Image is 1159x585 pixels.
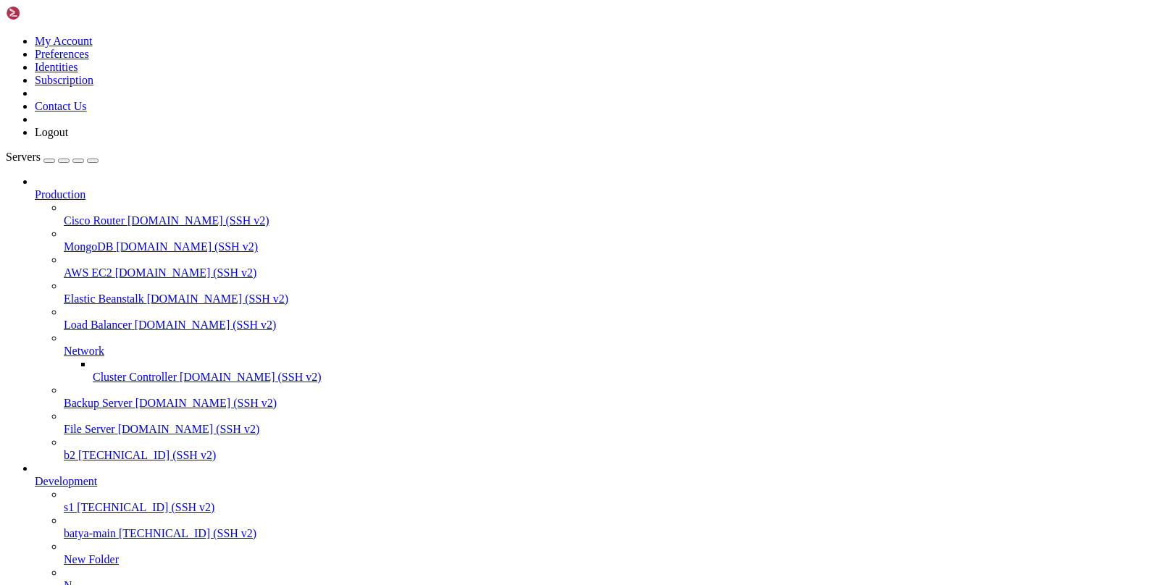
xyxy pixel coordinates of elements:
span: [DOMAIN_NAME] (SSH v2) [115,266,257,279]
li: Backup Server [DOMAIN_NAME] (SSH v2) [64,384,1153,410]
span: AWS EC2 [64,266,112,279]
li: Load Balancer [DOMAIN_NAME] (SSH v2) [64,306,1153,332]
a: Cluster Controller [DOMAIN_NAME] (SSH v2) [93,371,1153,384]
span: [TECHNICAL_ID] (SSH v2) [78,449,216,461]
li: Cluster Controller [DOMAIN_NAME] (SSH v2) [93,358,1153,384]
li: Network [64,332,1153,384]
span: New Folder [64,553,119,565]
span: [DOMAIN_NAME] (SSH v2) [127,214,269,227]
span: Load Balancer [64,319,132,331]
li: Cisco Router [DOMAIN_NAME] (SSH v2) [64,201,1153,227]
a: Servers [6,151,99,163]
a: b2 [TECHNICAL_ID] (SSH v2) [64,449,1153,462]
li: File Server [DOMAIN_NAME] (SSH v2) [64,410,1153,436]
a: batya-main [TECHNICAL_ID] (SSH v2) [64,527,1153,540]
a: Backup Server [DOMAIN_NAME] (SSH v2) [64,397,1153,410]
a: New Folder [64,553,1153,566]
span: Servers [6,151,41,163]
a: Elastic Beanstalk [DOMAIN_NAME] (SSH v2) [64,292,1153,306]
span: [DOMAIN_NAME] (SSH v2) [135,319,277,331]
a: My Account [35,35,93,47]
span: Cluster Controller [93,371,177,383]
span: File Server [64,423,115,435]
li: New Folder [64,540,1153,566]
a: MongoDB [DOMAIN_NAME] (SSH v2) [64,240,1153,253]
a: Load Balancer [DOMAIN_NAME] (SSH v2) [64,319,1153,332]
span: Backup Server [64,397,133,409]
li: Production [35,175,1153,462]
span: MongoDB [64,240,113,253]
a: Development [35,475,1153,488]
li: b2 [TECHNICAL_ID] (SSH v2) [64,436,1153,462]
a: Production [35,188,1153,201]
a: Logout [35,126,68,138]
span: Elastic Beanstalk [64,292,144,305]
a: Subscription [35,74,93,86]
span: [DOMAIN_NAME] (SSH v2) [147,292,289,305]
span: Production [35,188,85,201]
img: Shellngn [6,6,89,20]
span: b2 [64,449,75,461]
span: [DOMAIN_NAME] (SSH v2) [118,423,260,435]
span: [TECHNICAL_ID] (SSH v2) [77,501,214,513]
span: Development [35,475,97,487]
span: [DOMAIN_NAME] (SSH v2) [116,240,258,253]
span: [TECHNICAL_ID] (SSH v2) [119,527,256,539]
a: Cisco Router [DOMAIN_NAME] (SSH v2) [64,214,1153,227]
span: Cisco Router [64,214,125,227]
a: File Server [DOMAIN_NAME] (SSH v2) [64,423,1153,436]
span: [DOMAIN_NAME] (SSH v2) [180,371,322,383]
span: Network [64,345,104,357]
a: AWS EC2 [DOMAIN_NAME] (SSH v2) [64,266,1153,279]
li: MongoDB [DOMAIN_NAME] (SSH v2) [64,227,1153,253]
span: s1 [64,501,74,513]
span: [DOMAIN_NAME] (SSH v2) [135,397,277,409]
a: Contact Us [35,100,87,112]
span: batya-main [64,527,116,539]
a: Preferences [35,48,89,60]
li: batya-main [TECHNICAL_ID] (SSH v2) [64,514,1153,540]
a: Network [64,345,1153,358]
a: s1 [TECHNICAL_ID] (SSH v2) [64,501,1153,514]
li: Elastic Beanstalk [DOMAIN_NAME] (SSH v2) [64,279,1153,306]
li: AWS EC2 [DOMAIN_NAME] (SSH v2) [64,253,1153,279]
li: s1 [TECHNICAL_ID] (SSH v2) [64,488,1153,514]
a: Identities [35,61,78,73]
